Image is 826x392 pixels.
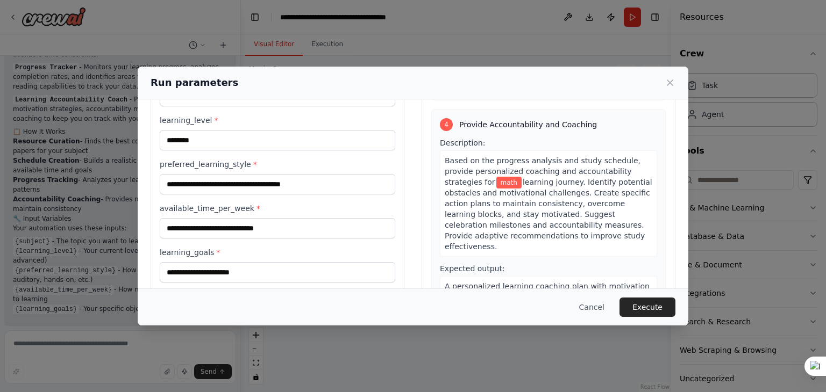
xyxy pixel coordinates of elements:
[440,139,485,147] span: Description:
[160,203,395,214] label: available_time_per_week
[160,159,395,170] label: preferred_learning_style
[459,119,597,130] span: Provide Accountability and Coaching
[160,247,395,258] label: learning_goals
[160,115,395,126] label: learning_level
[619,297,675,317] button: Execute
[445,156,640,186] span: Based on the progress analysis and study schedule, provide personalized coaching and accountabili...
[445,282,651,333] span: A personalized learning coaching plan with motivation strategies, accountability measures, obstac...
[571,297,613,317] button: Cancel
[496,177,522,188] span: Variable: subject
[440,264,505,273] span: Expected output:
[445,178,652,251] span: learning journey. Identify potential obstacles and motivational challenges. Create specific actio...
[151,75,238,90] h2: Run parameters
[440,118,453,131] div: 4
